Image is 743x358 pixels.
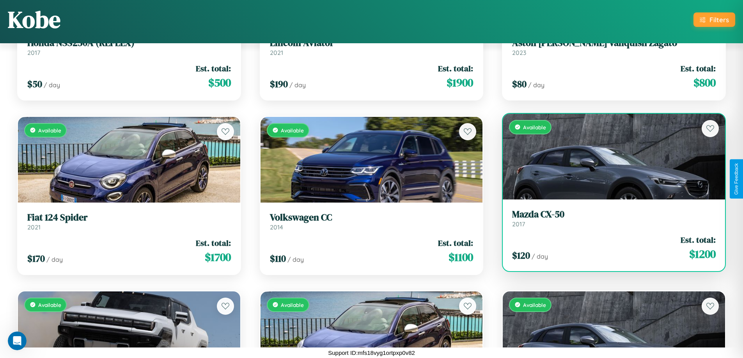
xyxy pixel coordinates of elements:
[196,237,231,249] span: Est. total:
[449,249,473,265] span: $ 1100
[689,246,716,262] span: $ 1200
[512,249,530,262] span: $ 120
[27,49,40,56] span: 2017
[27,37,231,49] h3: Honda NSS250A (REFLEX)
[27,37,231,56] a: Honda NSS250A (REFLEX)2017
[281,302,304,308] span: Available
[512,37,716,56] a: Aston [PERSON_NAME] Vanquish Zagato2023
[734,163,739,195] div: Give Feedback
[196,63,231,74] span: Est. total:
[709,16,729,24] div: Filters
[270,212,473,223] h3: Volkswagen CC
[512,78,527,90] span: $ 80
[270,37,473,49] h3: Lincoln Aviator
[523,302,546,308] span: Available
[287,256,304,263] span: / day
[27,212,231,223] h3: Fiat 124 Spider
[270,252,286,265] span: $ 110
[512,209,716,228] a: Mazda CX-502017
[693,75,716,90] span: $ 800
[38,302,61,308] span: Available
[693,12,735,27] button: Filters
[205,249,231,265] span: $ 1700
[270,49,283,56] span: 2021
[512,209,716,220] h3: Mazda CX-50
[270,212,473,231] a: Volkswagen CC2014
[532,252,548,260] span: / day
[27,78,42,90] span: $ 50
[270,78,288,90] span: $ 190
[27,252,45,265] span: $ 170
[8,4,60,35] h1: Kobe
[438,237,473,249] span: Est. total:
[208,75,231,90] span: $ 500
[328,347,415,358] p: Support ID: mfs18vyg1ortpxp0v82
[281,127,304,134] span: Available
[44,81,60,89] span: / day
[512,220,525,228] span: 2017
[46,256,63,263] span: / day
[528,81,544,89] span: / day
[38,127,61,134] span: Available
[27,212,231,231] a: Fiat 124 Spider2021
[523,124,546,131] span: Available
[8,332,27,350] iframe: Intercom live chat
[438,63,473,74] span: Est. total:
[681,63,716,74] span: Est. total:
[270,37,473,56] a: Lincoln Aviator2021
[512,49,526,56] span: 2023
[681,234,716,245] span: Est. total:
[27,223,41,231] span: 2021
[512,37,716,49] h3: Aston [PERSON_NAME] Vanquish Zagato
[270,223,283,231] span: 2014
[447,75,473,90] span: $ 1900
[289,81,306,89] span: / day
